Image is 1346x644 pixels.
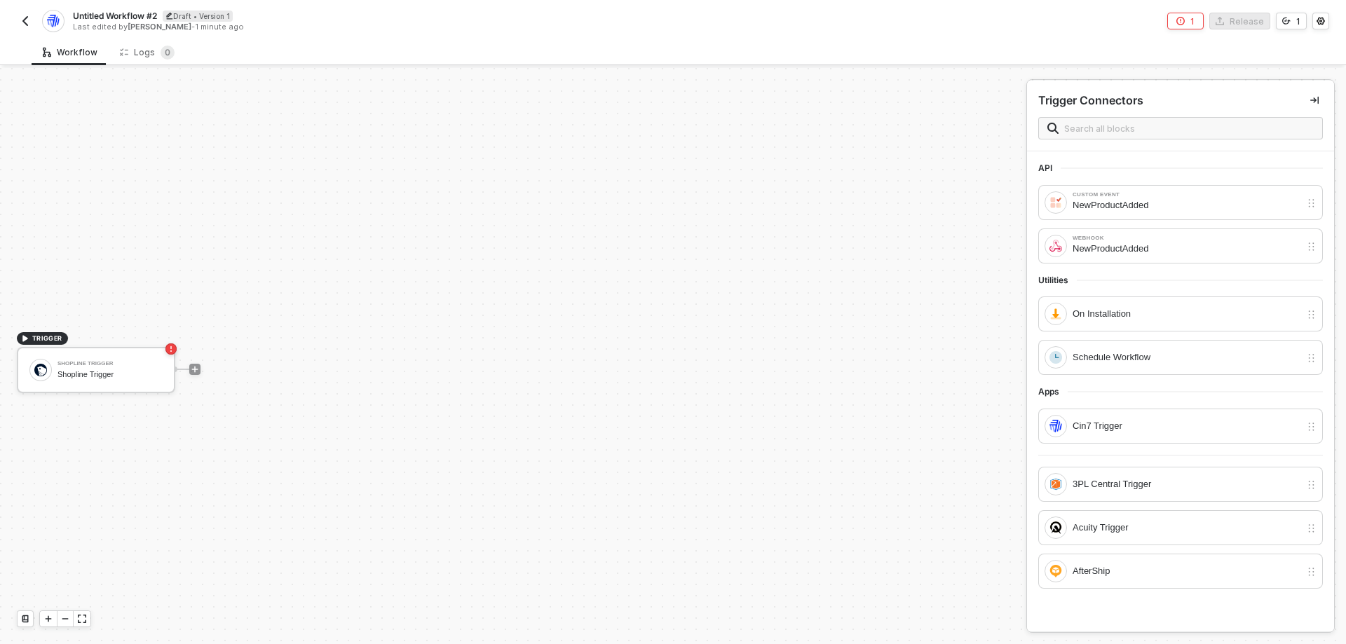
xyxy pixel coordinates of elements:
span: icon-play [44,615,53,623]
div: Trigger Connectors [1038,93,1143,108]
img: icon [34,364,47,376]
span: icon-settings [1317,17,1325,25]
span: icon-minus [61,615,69,623]
div: 1 [1190,15,1195,27]
span: icon-edit [165,12,173,20]
button: 1 [1167,13,1204,29]
span: icon-play [21,334,29,343]
div: Draft • Version 1 [163,11,233,22]
div: Last edited by - 1 minute ago [73,22,672,32]
button: Release [1209,13,1270,29]
div: Schedule Workflow [1073,350,1300,365]
button: back [17,13,34,29]
span: Untitled Workflow #2 [73,10,157,22]
input: Search all blocks [1064,121,1314,136]
img: integration-icon [1049,478,1062,491]
img: integration-icon [1049,521,1062,534]
span: TRIGGER [32,333,62,344]
img: drag [1306,198,1317,209]
span: Utilities [1038,275,1077,286]
img: drag [1306,309,1317,320]
button: 1 [1276,13,1307,29]
span: icon-error-page [165,343,177,355]
span: icon-expand [78,615,86,623]
img: back [20,15,31,27]
img: integration-icon [47,15,59,27]
span: icon-collapse-right [1310,96,1319,104]
img: drag [1306,479,1317,491]
div: Cin7 Trigger [1073,418,1300,434]
span: icon-error-page [1176,17,1185,25]
sup: 0 [161,46,175,60]
span: API [1038,163,1061,174]
div: Shopline Trigger [57,361,163,366]
div: Shopline Trigger [57,370,163,379]
img: drag [1306,352,1317,364]
div: 3PL Central Trigger [1073,477,1300,492]
div: Webhook [1073,235,1300,241]
img: drag [1306,421,1317,432]
img: integration-icon [1049,565,1062,577]
span: icon-play [191,365,199,374]
div: NewProductAdded [1073,198,1300,213]
div: 1 [1296,15,1300,27]
div: Workflow [43,47,97,58]
div: Acuity Trigger [1073,520,1300,535]
img: search [1047,123,1059,134]
span: [PERSON_NAME] [128,22,191,32]
img: integration-icon [1049,308,1062,320]
img: drag [1306,566,1317,577]
img: integration-icon [1049,196,1062,209]
img: drag [1306,241,1317,252]
span: icon-versioning [1282,17,1291,25]
img: integration-icon [1049,420,1062,432]
div: On Installation [1073,306,1300,322]
img: integration-icon [1049,240,1062,252]
img: drag [1306,523,1317,534]
div: AfterShip [1073,563,1300,579]
img: integration-icon [1049,351,1062,364]
div: Logs [120,46,175,60]
div: Custom Event [1073,192,1300,198]
span: Apps [1038,386,1068,397]
div: NewProductAdded [1073,241,1300,256]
